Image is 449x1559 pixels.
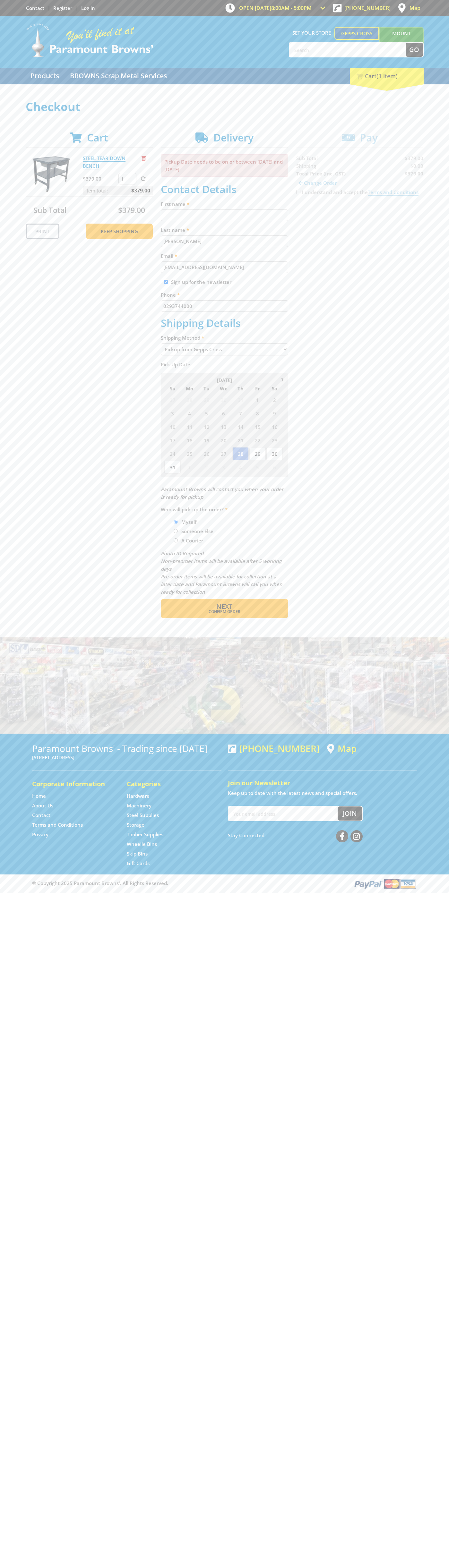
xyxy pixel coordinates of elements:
span: 22 [249,434,266,447]
img: PayPal, Mastercard, Visa accepted [353,878,417,890]
span: 30 [215,393,232,406]
span: $379.00 [131,186,150,195]
span: $379.00 [118,205,145,215]
a: View a map of Gepps Cross location [327,743,357,754]
a: Go to the Wheelie Bins page [127,841,157,848]
span: 11 [181,420,198,433]
span: 19 [198,434,215,447]
span: 16 [266,420,283,433]
span: Fr [249,384,266,393]
span: 21 [232,434,249,447]
span: 2 [198,461,215,473]
input: Please enter your last name. [161,235,288,247]
span: 6 [266,461,283,473]
label: A Courier [179,535,205,546]
p: $379.00 [83,175,117,183]
p: [STREET_ADDRESS] [32,754,221,761]
a: Go to the Home page [32,793,46,799]
button: Go [406,43,423,57]
button: Next Confirm order [161,599,288,618]
span: 12 [198,420,215,433]
h3: Paramount Browns' - Trading since [DATE] [32,743,221,754]
span: 29 [198,393,215,406]
span: Sub Total [33,205,66,215]
span: 15 [249,420,266,433]
div: Stay Connected [228,828,363,843]
img: STEEL TEAR DOWN BENCH [32,154,70,193]
span: 20 [215,434,232,447]
span: Confirm order [175,610,274,614]
a: Log in [81,5,95,11]
div: [PHONE_NUMBER] [228,743,319,754]
span: 8 [249,407,266,420]
span: 25 [181,447,198,460]
a: Go to the About Us page [32,802,53,809]
p: Item total: [83,186,153,195]
input: Please select who will pick up the order. [174,538,178,542]
span: 6 [215,407,232,420]
input: Search [289,43,406,57]
label: Pick Up Date [161,361,288,368]
a: Keep Shopping [86,224,153,239]
a: Go to the Hardware page [127,793,150,799]
span: 28 [181,393,198,406]
a: STEEL TEAR DOWN BENCH [83,155,125,169]
span: Sa [266,384,283,393]
h5: Categories [127,779,209,788]
a: Go to the Timber Supplies page [127,831,163,838]
span: 5 [249,461,266,473]
span: 31 [232,393,249,406]
input: Please enter your first name. [161,209,288,221]
button: Join [338,806,362,821]
a: Go to the Machinery page [127,802,151,809]
span: 30 [266,447,283,460]
span: [DATE] [217,377,232,383]
a: Mount [PERSON_NAME] [379,27,424,51]
label: Sign up for the newsletter [171,279,231,285]
a: Gepps Cross [334,27,379,40]
span: (1 item) [376,72,398,80]
em: Paramount Browns will contact you when your order is ready for pickup [161,486,283,500]
span: 3 [215,461,232,473]
span: OPEN [DATE] [239,4,312,12]
span: Cart [87,131,108,144]
span: Tu [198,384,215,393]
span: 1 [181,461,198,473]
span: 13 [215,420,232,433]
span: 4 [232,461,249,473]
span: 10 [164,420,181,433]
span: 4 [181,407,198,420]
span: 7 [232,407,249,420]
span: 18 [181,434,198,447]
div: Cart [350,68,424,84]
span: 2 [266,393,283,406]
h2: Contact Details [161,183,288,195]
label: First name [161,200,288,208]
span: Th [232,384,249,393]
a: Go to the Products page [26,68,64,84]
div: ® Copyright 2025 Paramount Browns'. All Rights Reserved. [26,878,424,890]
span: 5 [198,407,215,420]
input: Your email address [229,806,338,821]
label: Shipping Method [161,334,288,342]
h5: Join our Newsletter [228,779,417,788]
h5: Corporate Information [32,779,114,788]
input: Please select who will pick up the order. [174,520,178,524]
span: Su [164,384,181,393]
a: Go to the Contact page [32,812,50,819]
a: Go to the registration page [53,5,72,11]
span: We [215,384,232,393]
span: 23 [266,434,283,447]
span: 1 [249,393,266,406]
a: Go to the Contact page [26,5,44,11]
label: Phone [161,291,288,299]
label: Myself [179,516,199,527]
a: Go to the BROWNS Scrap Metal Services page [65,68,172,84]
span: Set your store [289,27,335,38]
span: Delivery [213,131,254,144]
span: 31 [164,461,181,473]
a: Print [26,224,59,239]
input: Please enter your email address. [161,261,288,273]
span: 27 [164,393,181,406]
p: Keep up to date with the latest news and special offers. [228,789,417,797]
